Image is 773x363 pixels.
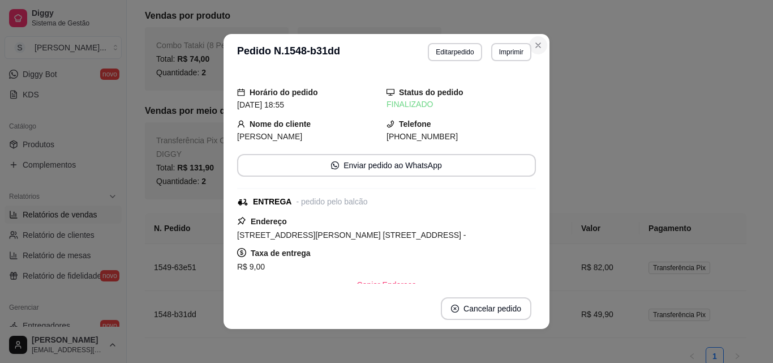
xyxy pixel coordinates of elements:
strong: Telefone [399,119,431,129]
span: [PERSON_NAME] [237,132,302,141]
span: close-circle [451,305,459,313]
button: Copiar Endereço [347,274,425,296]
span: [PHONE_NUMBER] [386,132,458,141]
span: [STREET_ADDRESS][PERSON_NAME] [STREET_ADDRESS] - [237,230,466,240]
span: [DATE] 18:55 [237,100,284,109]
strong: Endereço [251,217,287,226]
strong: Status do pedido [399,88,463,97]
strong: Taxa de entrega [251,249,311,258]
span: dollar [237,248,246,257]
span: user [237,120,245,128]
button: Imprimir [491,43,531,61]
span: desktop [386,88,394,96]
div: FINALIZADO [386,99,536,110]
button: close-circleCancelar pedido [441,297,531,320]
span: pushpin [237,216,246,225]
strong: Horário do pedido [250,88,318,97]
span: whats-app [331,161,339,169]
button: whats-appEnviar pedido ao WhatsApp [237,154,536,177]
div: ENTREGA [253,196,291,208]
button: Close [529,36,547,54]
div: - pedido pelo balcão [296,196,367,208]
span: R$ 9,00 [237,262,265,271]
span: calendar [237,88,245,96]
h3: Pedido N. 1548-b31dd [237,43,340,61]
span: phone [386,120,394,128]
button: Editarpedido [428,43,482,61]
strong: Nome do cliente [250,119,311,129]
